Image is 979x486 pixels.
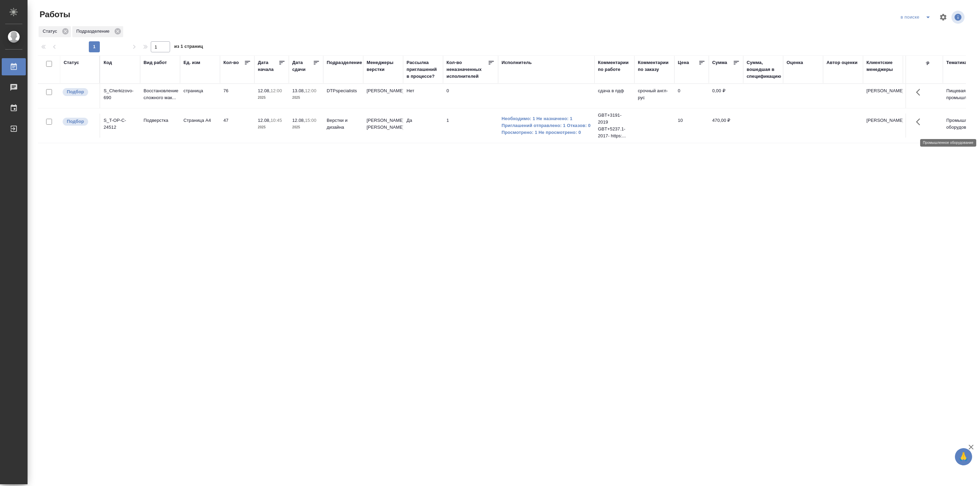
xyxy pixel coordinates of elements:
p: Статус [43,28,60,35]
div: Исполнитель [502,59,532,66]
div: Подразделение [327,59,362,66]
div: Кол-во [223,59,239,66]
p: 2025 [258,124,285,131]
td: 0,00 ₽ [709,84,743,108]
div: Комментарии по заказу [638,59,671,73]
td: 0 [443,84,498,108]
p: Восстановление сложного мак... [144,87,177,101]
p: GBT+3191-2019 GBT+5237.1-2017- https:... [598,112,631,139]
p: срочный англ-рус [638,87,671,101]
td: 10 [674,114,709,138]
div: Сумма, вошедшая в спецификацию [747,59,781,80]
div: Вид работ [144,59,167,66]
p: 12.08, [258,118,271,123]
td: 1 [443,114,498,138]
p: Подразделение [76,28,112,35]
div: Комментарии по работе [598,59,631,73]
p: 2025 [258,94,285,101]
td: 76 [220,84,254,108]
div: Подразделение [72,26,123,37]
td: страница [180,84,220,108]
span: Посмотреть информацию [951,11,966,24]
button: 🙏 [955,448,972,465]
p: 12.08, [258,88,271,93]
div: Статус [64,59,79,66]
p: [PERSON_NAME] [367,87,400,94]
div: split button [899,12,935,23]
div: Ед. изм [183,59,200,66]
p: 10:45 [271,118,282,123]
div: Можно подбирать исполнителей [62,87,96,97]
td: 470,00 ₽ [709,114,743,138]
p: Подбор [67,88,84,95]
div: Статус [39,26,71,37]
span: Работы [38,9,70,20]
div: Оценка [787,59,803,66]
div: Дата начала [258,59,278,73]
div: Клиентские менеджеры [866,59,899,73]
p: Подбор [67,118,84,125]
div: Кол-во неназначенных исполнителей [446,59,488,80]
p: [PERSON_NAME], [PERSON_NAME] [367,117,400,131]
span: 🙏 [958,450,969,464]
td: Страница А4 [180,114,220,138]
p: 2025 [292,124,320,131]
p: 15:00 [305,118,316,123]
td: 47 [220,114,254,138]
span: Настроить таблицу [935,9,951,25]
td: [PERSON_NAME] [863,84,903,108]
td: Да [403,114,443,138]
p: 12:00 [305,88,316,93]
div: Дата сдачи [292,59,313,73]
p: сдача в пдф [598,87,631,94]
button: Здесь прячутся важные кнопки [912,84,928,101]
div: Сумма [712,59,727,66]
div: Код [104,59,112,66]
td: Нет [403,84,443,108]
td: 0 [674,84,709,108]
div: S_T-OP-C-24512 [104,117,137,131]
span: из 1 страниц [174,42,203,52]
div: Цена [678,59,689,66]
td: DTPspecialists [323,84,363,108]
p: Подверстка [144,117,177,124]
div: S_Cherkizovo-690 [104,87,137,101]
div: Автор оценки [827,59,857,66]
div: Можно подбирать исполнителей [62,117,96,126]
p: 2025 [292,94,320,101]
div: Тематика [946,59,967,66]
td: [PERSON_NAME] [863,114,903,138]
div: Менеджеры верстки [367,59,400,73]
p: 13.08, [292,88,305,93]
div: Рассылка приглашений в процессе? [407,59,440,80]
td: Верстки и дизайна [323,114,363,138]
button: Здесь прячутся важные кнопки [912,114,928,130]
a: Необходимо: 1 Не назначено: 1 Приглашений отправлено: 1 Отказов: 0 Просмотрено: 1 Не просмотрено: 0 [502,115,591,136]
p: 12:00 [271,88,282,93]
p: 12.08, [292,118,305,123]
